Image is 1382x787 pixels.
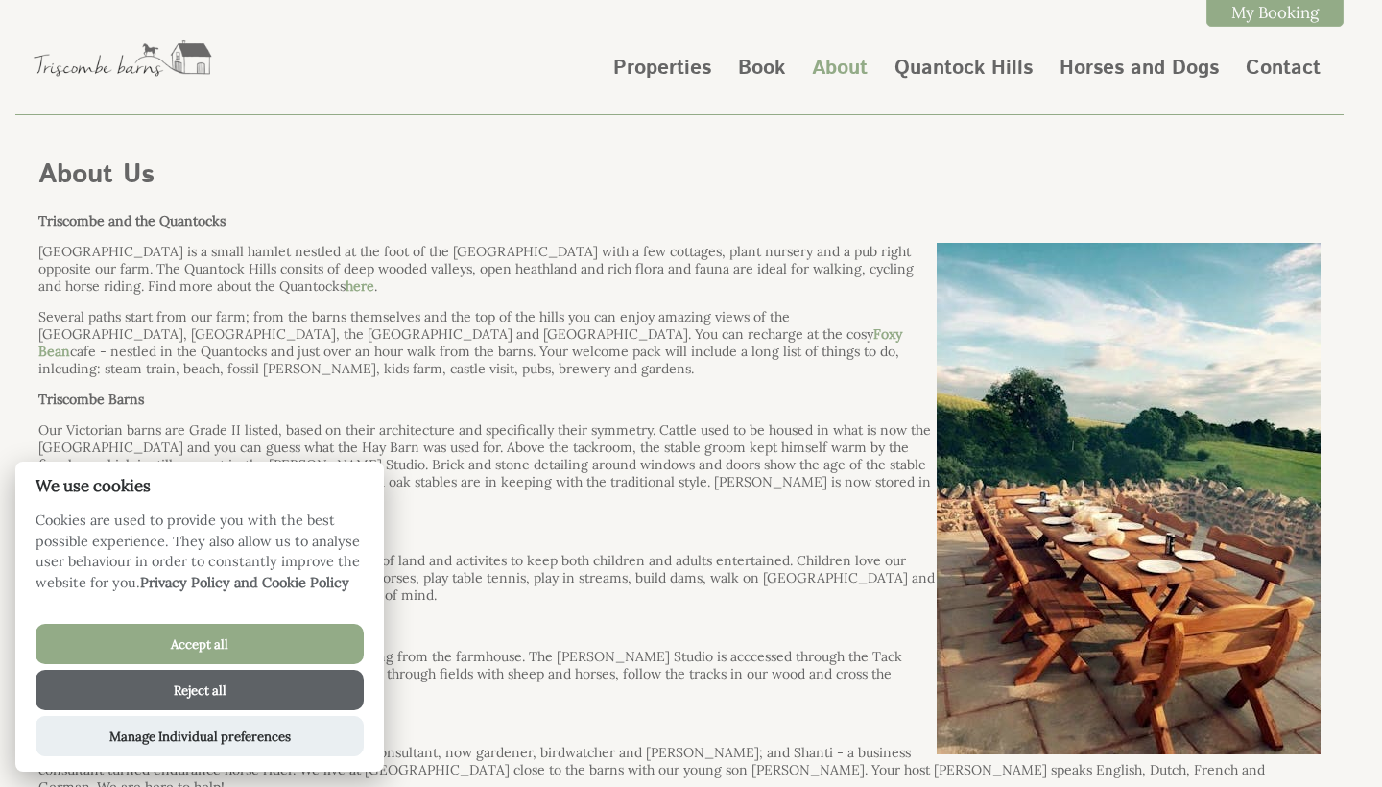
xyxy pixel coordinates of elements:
[38,308,1321,377] p: Several paths start from our farm; from the barns themselves and the top of the hills you can enj...
[738,54,785,83] a: Book
[27,24,219,91] img: Triscombe Barns
[38,325,902,360] a: Foxy Bean
[15,477,384,495] h2: We use cookies
[1246,54,1321,83] a: Contact
[38,212,226,229] strong: Triscombe and the Quantocks
[38,155,1321,194] h1: About Us
[1060,54,1219,83] a: Horses and Dogs
[36,624,364,664] button: Accept all
[894,54,1033,83] a: Quantock Hills
[812,54,868,83] a: About
[38,648,1321,700] p: The barns have their own entrance and separate parking from the farmhouse. The [PERSON_NAME] Stud...
[15,511,384,608] p: Cookies are used to provide you with the best possible experience. They also allow us to analyse ...
[38,391,144,408] strong: Triscombe Barns
[140,574,349,591] a: Privacy Policy and Cookie Policy
[345,277,374,295] a: here
[38,552,1321,604] p: Triscombe Barns is perfect for big families with plenty of land and activites to keep both childr...
[36,670,364,710] button: Reject all
[38,421,1321,508] p: Our Victorian barns are Grade II listed, based on their architecture and specifically their symme...
[36,716,364,756] button: Manage Individual preferences
[613,54,711,83] a: Properties
[38,243,1321,295] p: [GEOGRAPHIC_DATA] is a small hamlet nestled at the foot of the [GEOGRAPHIC_DATA] with a few cotta...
